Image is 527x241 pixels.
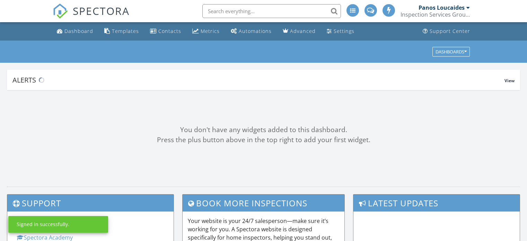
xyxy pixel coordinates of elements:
[53,3,68,19] img: The Best Home Inspection Software - Spectora
[202,4,341,18] input: Search everything...
[102,25,142,38] a: Templates
[183,195,345,212] h3: Book More Inspections
[201,28,220,34] div: Metrics
[401,11,470,18] div: Inspection Services Group Inc
[53,9,130,24] a: SPECTORA
[280,25,318,38] a: Advanced
[419,4,465,11] div: Panos Loucaides
[12,75,504,85] div: Alerts
[420,25,473,38] a: Support Center
[504,78,515,84] span: View
[73,3,130,18] span: SPECTORA
[64,28,93,34] div: Dashboard
[430,28,470,34] div: Support Center
[17,221,69,228] div: Signed in successfully.
[334,28,354,34] div: Settings
[190,25,222,38] a: Metrics
[158,28,181,34] div: Contacts
[290,28,316,34] div: Advanced
[112,28,139,34] div: Templates
[147,25,184,38] a: Contacts
[7,125,520,135] div: You don't have any widgets added to this dashboard.
[228,25,274,38] a: Automations (Advanced)
[7,195,174,212] h3: Support
[436,49,467,54] div: Dashboards
[432,47,470,57] button: Dashboards
[54,25,96,38] a: Dashboard
[239,28,272,34] div: Automations
[324,25,357,38] a: Settings
[17,225,93,233] a: Spectora YouTube Channel
[7,135,520,145] div: Press the plus button above in the top right to add your first widget.
[353,195,520,212] h3: Latest Updates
